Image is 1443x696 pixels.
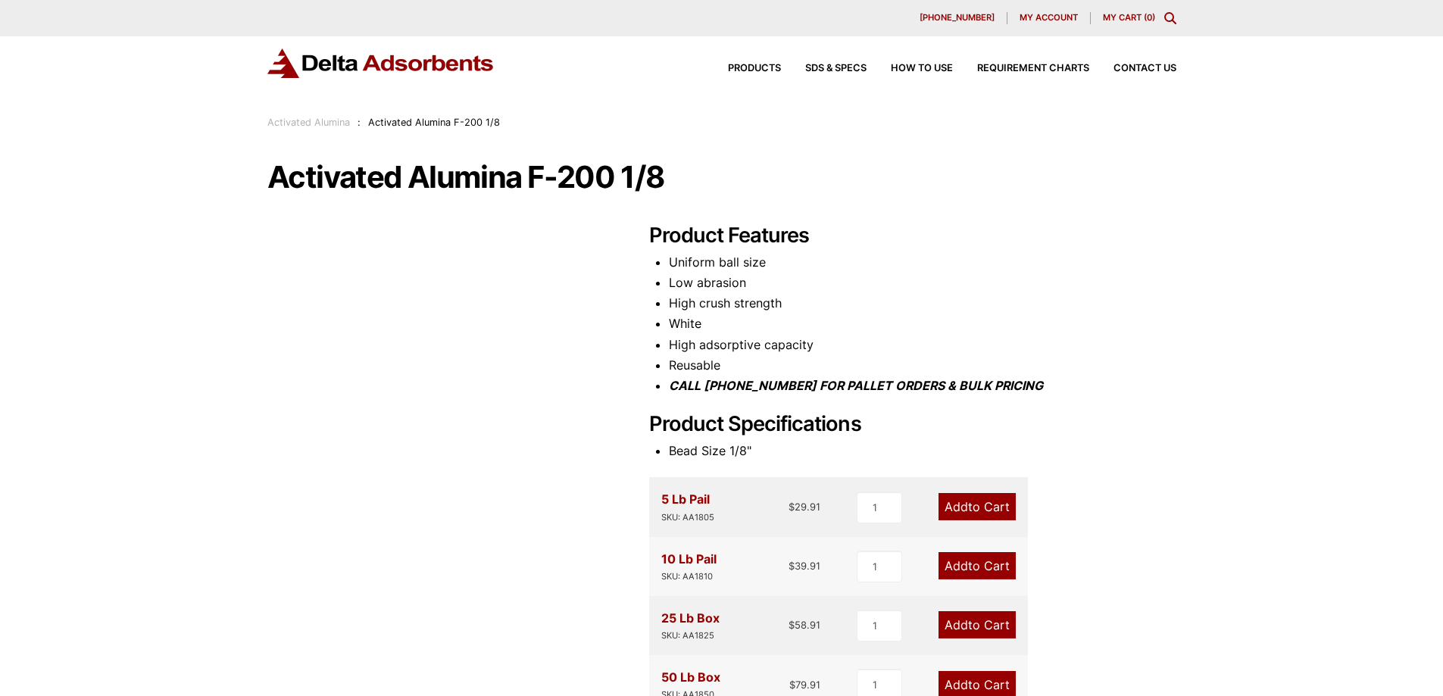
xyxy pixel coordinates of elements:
[939,611,1016,638] a: Add to Cart
[267,48,495,78] img: Delta Adsorbents
[805,64,867,73] span: SDS & SPECS
[669,252,1176,273] li: Uniform ball size
[1164,12,1176,24] div: Toggle Modal Content
[907,12,1007,24] a: [PHONE_NUMBER]
[669,314,1176,334] li: White
[661,608,720,643] div: 25 Lb Box
[891,64,953,73] span: How to Use
[939,493,1016,520] a: Add to Cart
[267,161,1176,193] h1: Activated Alumina F-200 1/8
[661,549,717,584] div: 10 Lb Pail
[669,355,1176,376] li: Reusable
[661,570,717,584] div: SKU: AA1810
[939,552,1016,579] a: Add to Cart
[953,64,1089,73] a: Requirement Charts
[789,501,795,513] span: $
[1103,12,1155,23] a: My Cart (0)
[789,560,820,572] bdi: 39.91
[661,629,720,643] div: SKU: AA1825
[704,64,781,73] a: Products
[1113,64,1176,73] span: Contact Us
[1007,12,1091,24] a: My account
[789,619,820,631] bdi: 58.91
[669,441,1176,461] li: Bead Size 1/8"
[669,335,1176,355] li: High adsorptive capacity
[789,679,795,691] span: $
[867,64,953,73] a: How to Use
[649,223,1176,248] h2: Product Features
[789,560,795,572] span: $
[267,117,350,128] a: Activated Alumina
[368,117,500,128] span: Activated Alumina F-200 1/8
[728,64,781,73] span: Products
[789,619,795,631] span: $
[358,117,361,128] span: :
[661,489,714,524] div: 5 Lb Pail
[649,412,1176,437] h2: Product Specifications
[977,64,1089,73] span: Requirement Charts
[789,501,820,513] bdi: 29.91
[661,510,714,525] div: SKU: AA1805
[669,293,1176,314] li: High crush strength
[789,679,820,691] bdi: 79.91
[1147,12,1152,23] span: 0
[781,64,867,73] a: SDS & SPECS
[920,14,995,22] span: [PHONE_NUMBER]
[1020,14,1078,22] span: My account
[669,378,1043,393] i: CALL [PHONE_NUMBER] FOR PALLET ORDERS & BULK PRICING
[1089,64,1176,73] a: Contact Us
[669,273,1176,293] li: Low abrasion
